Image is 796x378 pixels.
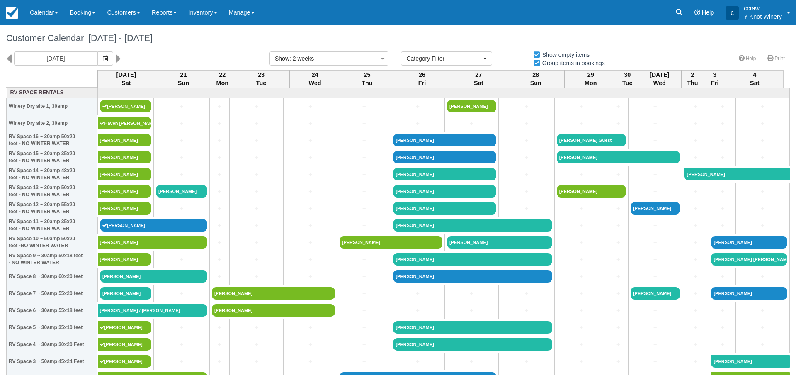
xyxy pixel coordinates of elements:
a: [PERSON_NAME] [98,134,151,146]
a: + [610,221,626,230]
a: + [212,357,228,366]
a: + [684,238,707,247]
a: + [447,289,496,298]
a: + [684,255,707,264]
a: + [684,153,707,162]
a: [PERSON_NAME] [393,321,552,334]
th: 28 Sun [507,70,564,88]
th: 2 Thu [681,70,704,88]
a: + [557,170,606,179]
th: RV Space 13 ~ 30amp 50x20 feet - NO WINTER WATER [7,183,98,200]
a: + [557,340,606,349]
a: + [557,255,606,264]
a: + [684,102,707,111]
a: [PERSON_NAME] [98,236,207,249]
a: [PERSON_NAME] [98,168,151,180]
a: + [557,306,606,315]
th: Winery Dry site 1, 30amp [7,98,98,115]
a: + [557,221,606,230]
a: + [501,170,552,179]
a: [PERSON_NAME] [393,202,496,215]
th: 25 Thu [340,70,394,88]
a: + [212,136,228,145]
a: + [501,153,552,162]
a: [PERSON_NAME] [557,185,626,198]
a: + [610,323,626,332]
a: + [393,119,442,128]
a: + [212,340,228,349]
img: checkfront-main-nav-mini-logo.png [6,7,18,19]
a: + [610,119,626,128]
a: [PERSON_NAME] Guest [557,134,626,146]
a: + [610,238,626,247]
a: + [501,306,552,315]
a: + [212,153,228,162]
a: [PERSON_NAME] [711,355,789,368]
th: 22 Mon [212,70,233,88]
a: + [501,136,552,145]
p: Y Knot Winery [744,12,782,21]
a: + [232,238,281,247]
a: + [631,102,680,111]
a: + [156,255,207,264]
th: RV Space 12 ~ 30amp 55x20 feet - NO WINTER WATER [7,200,98,217]
a: [PERSON_NAME] [98,355,151,368]
a: + [501,102,552,111]
a: + [286,153,335,162]
a: + [738,306,787,315]
a: + [631,323,680,332]
a: [PERSON_NAME] [98,321,151,334]
span: [DATE] - [DATE] [84,33,153,43]
a: RV Space Rentals [9,89,96,97]
a: + [156,323,207,332]
label: Group items in bookings [533,57,610,69]
th: [DATE] Sat [98,70,155,88]
a: + [286,204,335,213]
a: + [393,306,442,315]
a: [PERSON_NAME] [98,253,151,266]
a: + [232,119,281,128]
a: + [684,323,707,332]
a: + [711,306,733,315]
a: + [156,289,207,298]
a: [PERSON_NAME] [100,100,151,112]
p: ccraw [744,4,782,12]
a: + [738,221,787,230]
i: Help [694,10,700,15]
a: + [684,221,707,230]
a: + [340,306,389,315]
a: + [501,357,552,366]
a: + [156,340,207,349]
a: + [631,221,680,230]
a: + [232,170,281,179]
th: RV Space 7 ~ 50amp 55x20 feet [7,285,98,302]
a: + [340,289,389,298]
span: Group items in bookings [533,60,612,66]
a: [PERSON_NAME] [100,219,207,232]
a: [PERSON_NAME] [447,236,552,249]
a: + [212,272,228,281]
a: + [286,221,335,230]
a: + [557,357,606,366]
a: + [684,272,707,281]
a: [PERSON_NAME] [100,287,151,300]
span: Show empty items [533,51,596,57]
a: + [610,357,626,366]
a: + [738,136,787,145]
a: + [340,204,389,213]
th: RV Space 3 ~ 50amp 45x24 Feet [7,353,98,370]
th: RV Space 8 ~ 30amp 60x20 feet [7,268,98,285]
th: RV Space 16 ~ 30amp 50x20 feet - NO WINTER WATER [7,132,98,149]
a: + [610,170,626,179]
a: [PERSON_NAME] [684,168,790,180]
a: + [610,255,626,264]
a: + [711,119,733,128]
th: 24 Wed [290,70,340,88]
a: + [684,136,707,145]
th: 27 Sat [450,70,507,88]
a: + [232,357,281,366]
a: + [684,187,707,196]
a: [PERSON_NAME] [156,185,207,198]
a: + [286,272,335,281]
a: + [156,102,207,111]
